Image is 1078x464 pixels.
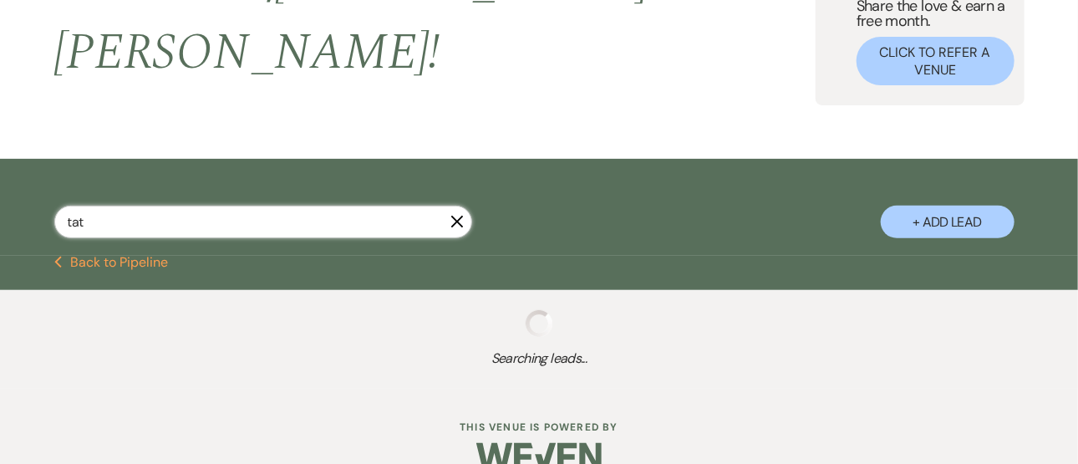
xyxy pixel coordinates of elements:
button: + Add Lead [881,206,1014,238]
button: Click to Refer a Venue [857,37,1014,85]
span: Searching leads... [54,349,1025,369]
button: Back to Pipeline [54,256,169,269]
input: Search by name, event date, email address or phone number [54,206,472,238]
img: loading spinner [526,310,552,337]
